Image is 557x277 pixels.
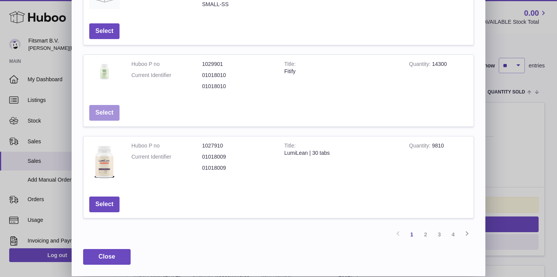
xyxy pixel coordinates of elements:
[131,61,202,68] dt: Huboo P no
[446,228,460,241] a: 4
[284,68,398,75] div: Fitify
[202,142,273,149] dd: 1027910
[284,149,398,157] div: LumiLean | 30 tabs
[409,61,432,69] strong: Quantity
[98,253,115,260] span: Close
[432,228,446,241] a: 3
[131,142,202,149] dt: Huboo P no
[202,1,273,8] dd: SMALL-SS
[131,153,202,161] dt: Current Identifier
[89,23,120,39] button: Select
[89,105,120,121] button: Select
[89,61,120,82] img: Fitify
[202,61,273,68] dd: 1029901
[409,143,432,151] strong: Quantity
[202,153,273,161] dd: 01018009
[403,136,473,191] td: 9810
[89,197,120,212] button: Select
[202,164,273,172] dd: 01018009
[202,72,273,79] dd: 01018010
[405,228,419,241] a: 1
[131,72,202,79] dt: Current Identifier
[284,143,296,151] strong: Title
[419,228,432,241] a: 2
[83,249,131,265] button: Close
[202,83,273,90] dd: 01018010
[403,55,473,100] td: 14300
[89,142,120,183] img: LumiLean | 30 tabs
[284,61,296,69] strong: Title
